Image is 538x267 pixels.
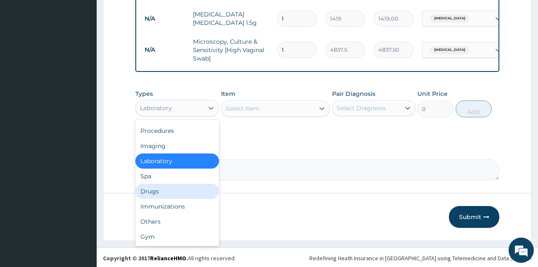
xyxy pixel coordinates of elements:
[140,104,172,112] div: Laboratory
[449,206,499,228] button: Submit
[337,104,386,112] div: Select Diagnosis
[135,214,219,229] div: Others
[430,46,469,54] span: [MEDICAL_DATA]
[140,11,189,26] td: N/A
[135,90,153,98] label: Types
[309,254,532,262] div: Redefining Heath Insurance in [GEOGRAPHIC_DATA] using Telemedicine and Data Science!
[135,229,219,244] div: Gym
[135,169,219,184] div: Spa
[49,80,116,165] span: We're online!
[135,123,219,138] div: Procedures
[456,100,492,117] button: Add
[135,184,219,199] div: Drugs
[138,4,158,24] div: Minimize live chat window
[189,6,273,31] td: [MEDICAL_DATA] [MEDICAL_DATA] 1.5g
[135,153,219,169] div: Laboratory
[226,104,259,113] div: Select Item
[16,42,34,63] img: d_794563401_company_1708531726252_794563401
[221,90,235,98] label: Item
[417,90,448,98] label: Unit Price
[103,254,188,262] strong: Copyright © 2017 .
[135,199,219,214] div: Immunizations
[44,47,141,58] div: Chat with us now
[430,14,469,23] span: [MEDICAL_DATA]
[189,33,273,67] td: Microscopy, Culture & Sensitivity [High Vaginal Swab]
[140,42,189,58] td: N/A
[150,254,186,262] a: RelianceHMO
[135,138,219,153] div: Imaging
[135,148,499,155] label: Comment
[4,178,160,207] textarea: Type your message and hit 'Enter'
[332,90,375,98] label: Pair Diagnosis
